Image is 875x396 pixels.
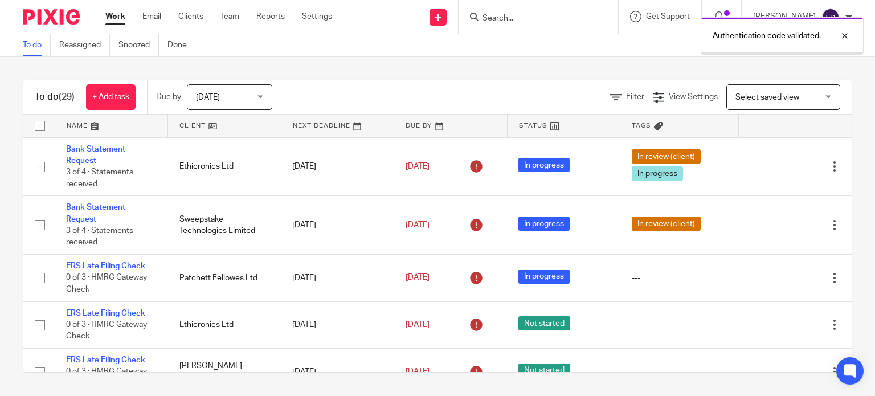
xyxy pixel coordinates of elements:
div: --- [632,319,727,330]
td: Sweepstake Technologies Limited [168,196,281,255]
span: [DATE] [406,221,430,229]
a: + Add task [86,84,136,110]
span: [DATE] [196,93,220,101]
span: (29) [59,92,75,101]
a: Reports [256,11,285,22]
div: --- [632,272,727,284]
a: ERS Late Filing Check [66,356,145,364]
span: In progress [518,217,570,231]
span: Tags [632,123,651,129]
div: --- [632,366,727,378]
span: Filter [626,93,644,101]
p: Due by [156,91,181,103]
a: Work [105,11,125,22]
a: Snoozed [118,34,159,56]
a: Reassigned [59,34,110,56]
span: In review (client) [632,149,701,164]
span: Select saved view [735,93,799,101]
h1: To do [35,91,75,103]
a: ERS Late Filing Check [66,262,145,270]
span: 3 of 4 · Statements received [66,168,133,188]
span: In review (client) [632,217,701,231]
span: [DATE] [406,368,430,376]
a: Done [167,34,195,56]
td: [DATE] [281,255,394,301]
p: Authentication code validated. [713,30,821,42]
a: Clients [178,11,203,22]
td: Ethicronics Ltd [168,301,281,348]
a: Bank Statement Request [66,203,125,223]
td: Ethicronics Ltd [168,137,281,196]
a: Bank Statement Request [66,145,125,165]
span: View Settings [669,93,718,101]
span: Not started [518,316,570,330]
img: Pixie [23,9,80,25]
span: In progress [518,270,570,284]
span: [DATE] [406,274,430,282]
a: To do [23,34,51,56]
span: 0 of 3 · HMRC Gateway Check [66,321,147,341]
td: Patchett Fellowes Ltd [168,255,281,301]
span: In progress [632,166,683,181]
span: 0 of 3 · HMRC Gateway Check [66,368,147,388]
a: Settings [302,11,332,22]
span: In progress [518,158,570,172]
span: [DATE] [406,321,430,329]
span: [DATE] [406,162,430,170]
td: [DATE] [281,196,394,255]
td: [DATE] [281,301,394,348]
span: Not started [518,364,570,378]
a: Email [142,11,161,22]
td: [DATE] [281,349,394,395]
td: [DATE] [281,137,394,196]
span: 0 of 3 · HMRC Gateway Check [66,274,147,294]
img: svg%3E [821,8,840,26]
span: 3 of 4 · Statements received [66,227,133,247]
td: [PERSON_NAME] Technology Limited [168,349,281,395]
a: Team [220,11,239,22]
a: ERS Late Filing Check [66,309,145,317]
